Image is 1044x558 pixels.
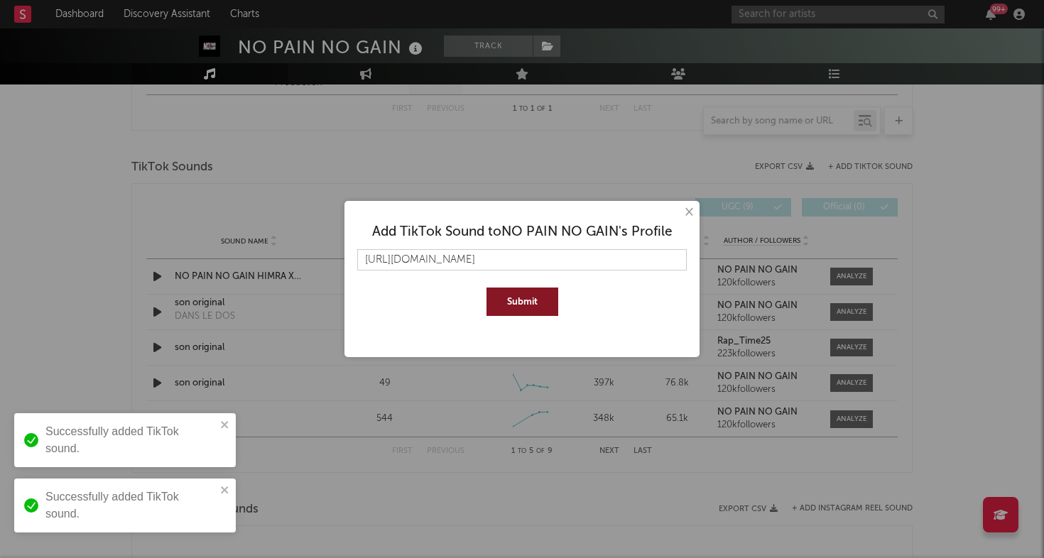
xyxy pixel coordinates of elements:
button: × [680,204,696,220]
button: Submit [486,288,558,316]
input: Paste TikTok Sound URL here... [357,249,687,270]
div: Successfully added TikTok sound. [45,423,216,457]
div: Successfully added TikTok sound. [45,488,216,523]
button: close [220,419,230,432]
div: Add TikTok Sound to NO PAIN NO GAIN 's Profile [357,224,687,241]
button: close [220,484,230,498]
